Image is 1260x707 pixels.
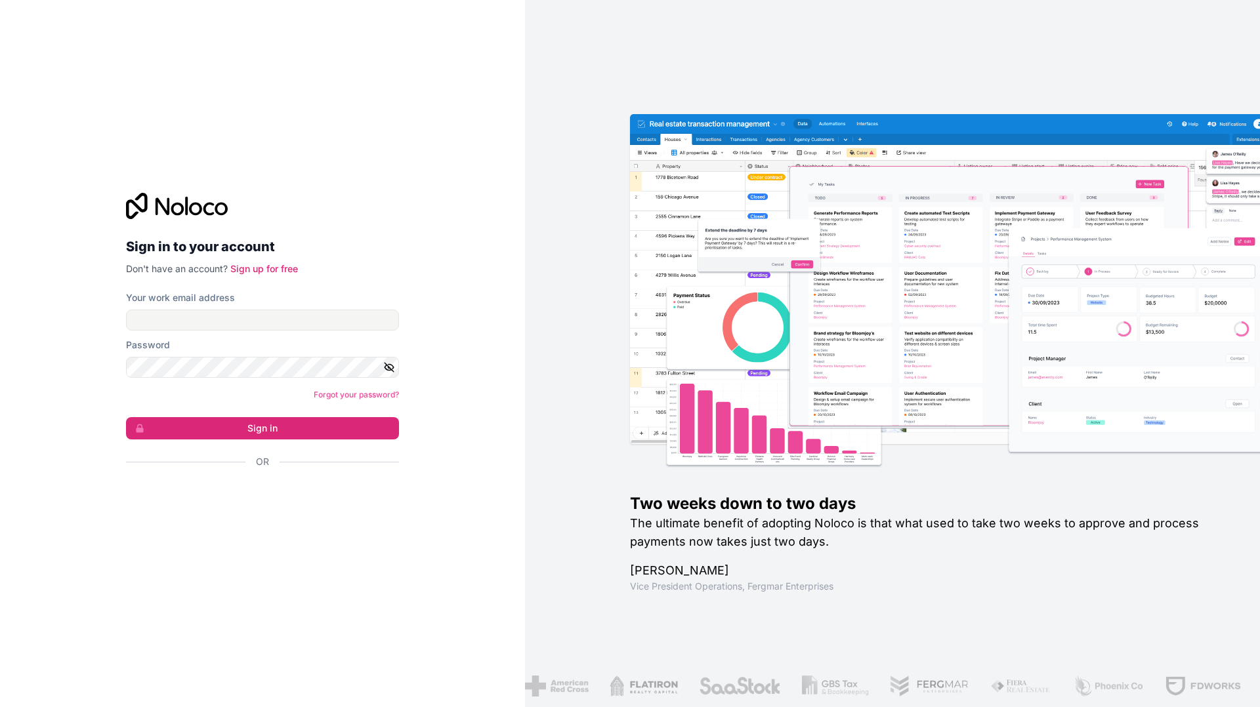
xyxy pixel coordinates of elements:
[314,390,399,399] a: Forgot your password?
[802,676,869,697] img: /assets/gbstax-C-GtDUiK.png
[126,310,399,331] input: Email address
[126,357,399,378] input: Password
[230,263,298,274] a: Sign up for free
[630,561,1218,580] h1: [PERSON_NAME]
[256,455,269,468] span: Or
[990,676,1052,697] img: /assets/fiera-fwj2N5v4.png
[630,514,1218,551] h2: The ultimate benefit of adopting Noloco is that what used to take two weeks to approve and proces...
[126,235,399,258] h2: Sign in to your account
[126,338,170,352] label: Password
[1165,676,1242,697] img: /assets/fdworks-Bi04fVtw.png
[890,676,970,697] img: /assets/fergmar-CudnrXN5.png
[630,580,1218,593] h1: Vice President Operations , Fergmar Enterprises
[525,676,589,697] img: /assets/american-red-cross-BAupjrZR.png
[1073,676,1144,697] img: /assets/phoenix-BREaitsQ.png
[610,676,678,697] img: /assets/flatiron-C8eUkumj.png
[126,291,235,304] label: Your work email address
[126,263,228,274] span: Don't have an account?
[630,493,1218,514] h1: Two weeks down to two days
[126,417,399,439] button: Sign in
[699,676,782,697] img: /assets/saastock-C6Zbiodz.png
